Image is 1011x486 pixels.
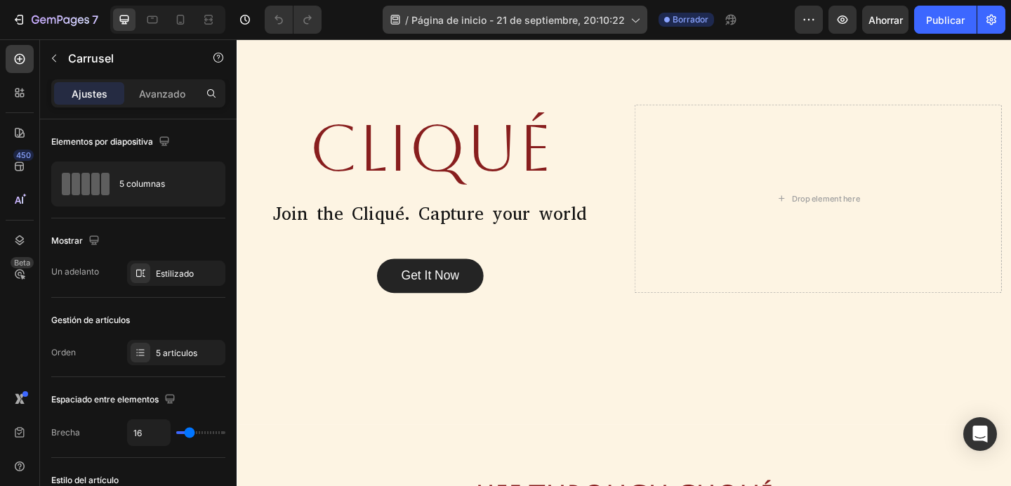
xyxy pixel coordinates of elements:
font: Estilizado [156,268,194,279]
font: 7 [92,13,98,27]
div: Abrir Intercom Messenger [963,417,997,451]
div: Drop element here [604,168,678,179]
font: Ahorrar [868,14,903,26]
font: 450 [16,150,31,160]
font: Gestión de artículos [51,315,130,325]
font: Publicar [926,14,965,26]
iframe: Área de diseño [237,39,1011,486]
font: Beta [14,258,30,268]
p: Carrusel [68,50,187,67]
font: Mostrar [51,235,83,246]
button: 7 [6,6,105,34]
div: Deshacer/Rehacer [265,6,322,34]
font: 5 columnas [119,178,165,189]
font: Borrador [673,14,708,25]
input: Auto [128,420,170,445]
font: Un adelanto [51,266,99,277]
font: Espaciado entre elementos [51,394,159,405]
font: Página de inicio - 21 de septiembre, 20:10:22 [411,14,625,26]
font: Estilo del artículo [51,475,119,485]
button: Ahorrar [862,6,908,34]
font: Brecha [51,427,80,438]
font: Elementos por diapositiva [51,136,153,147]
font: Avanzado [139,88,185,100]
font: Carrusel [68,51,114,65]
font: Orden [51,347,76,357]
button: Publicar [914,6,977,34]
font: / [405,14,409,26]
font: Ajustes [72,88,107,100]
font: 5 artículos [156,348,197,358]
